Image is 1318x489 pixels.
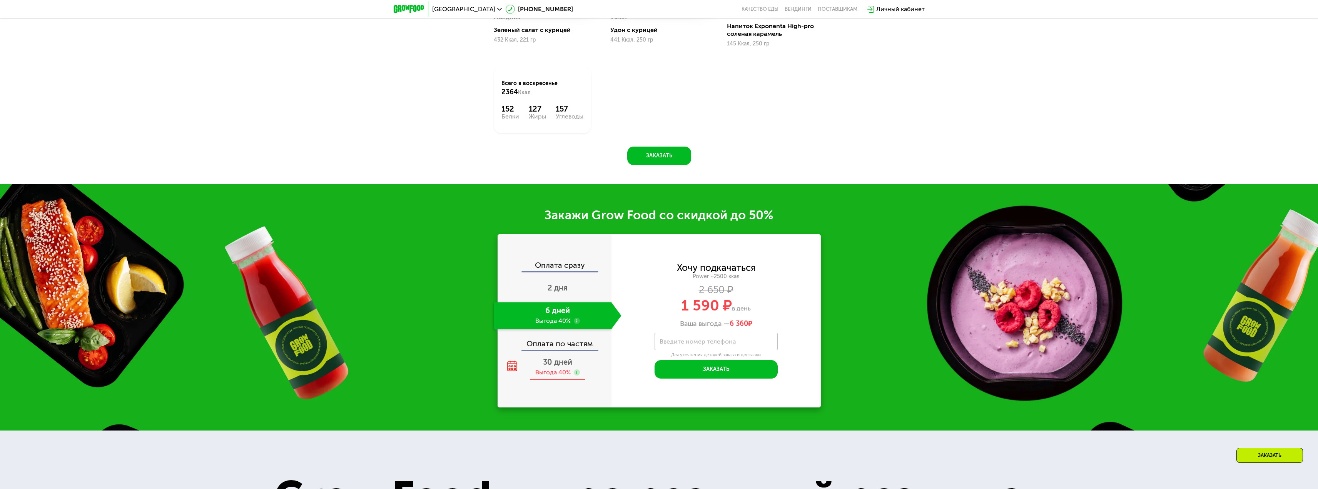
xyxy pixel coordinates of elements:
div: Всего в воскресенье [501,80,583,97]
div: Оплата по частям [498,332,611,350]
span: [GEOGRAPHIC_DATA] [432,6,495,12]
div: 2 650 ₽ [611,286,821,294]
div: Напиток Exponenta High-pro соленая карамель [727,22,830,38]
div: Заказать [1236,448,1303,463]
div: 152 [501,104,519,113]
span: ₽ [730,320,752,328]
div: 145 Ккал, 250 гр [727,41,824,47]
button: Заказать [655,360,778,379]
div: Оплата сразу [498,261,611,271]
div: поставщикам [818,6,857,12]
div: Белки [501,113,519,120]
div: Power ~2500 ккал [611,273,821,280]
div: Для уточнения деталей заказа и доставки [655,352,778,358]
div: 127 [529,104,546,113]
span: Ккал [518,89,531,96]
div: 432 Ккал, 221 гр [494,37,591,43]
span: 6 360 [730,319,748,328]
span: 2 дня [548,283,568,292]
div: Хочу подкачаться [677,264,755,272]
div: Личный кабинет [876,5,925,14]
span: 2364 [501,88,518,96]
div: Выгода 40% [535,368,571,377]
div: 441 Ккал, 250 гр [610,37,708,43]
span: в день [732,305,751,312]
label: Введите номер телефона [660,339,736,344]
span: 30 дней [543,357,572,367]
button: Заказать [627,147,691,165]
a: [PHONE_NUMBER] [506,5,573,14]
div: Удон с курицей [610,26,714,34]
div: Жиры [529,113,546,120]
div: 157 [556,104,583,113]
a: Вендинги [785,6,812,12]
div: Ваша выгода — [611,320,821,328]
a: Качество еды [742,6,778,12]
div: Углеводы [556,113,583,120]
span: 1 590 ₽ [681,297,732,314]
div: Зеленый салат с курицей [494,26,597,34]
